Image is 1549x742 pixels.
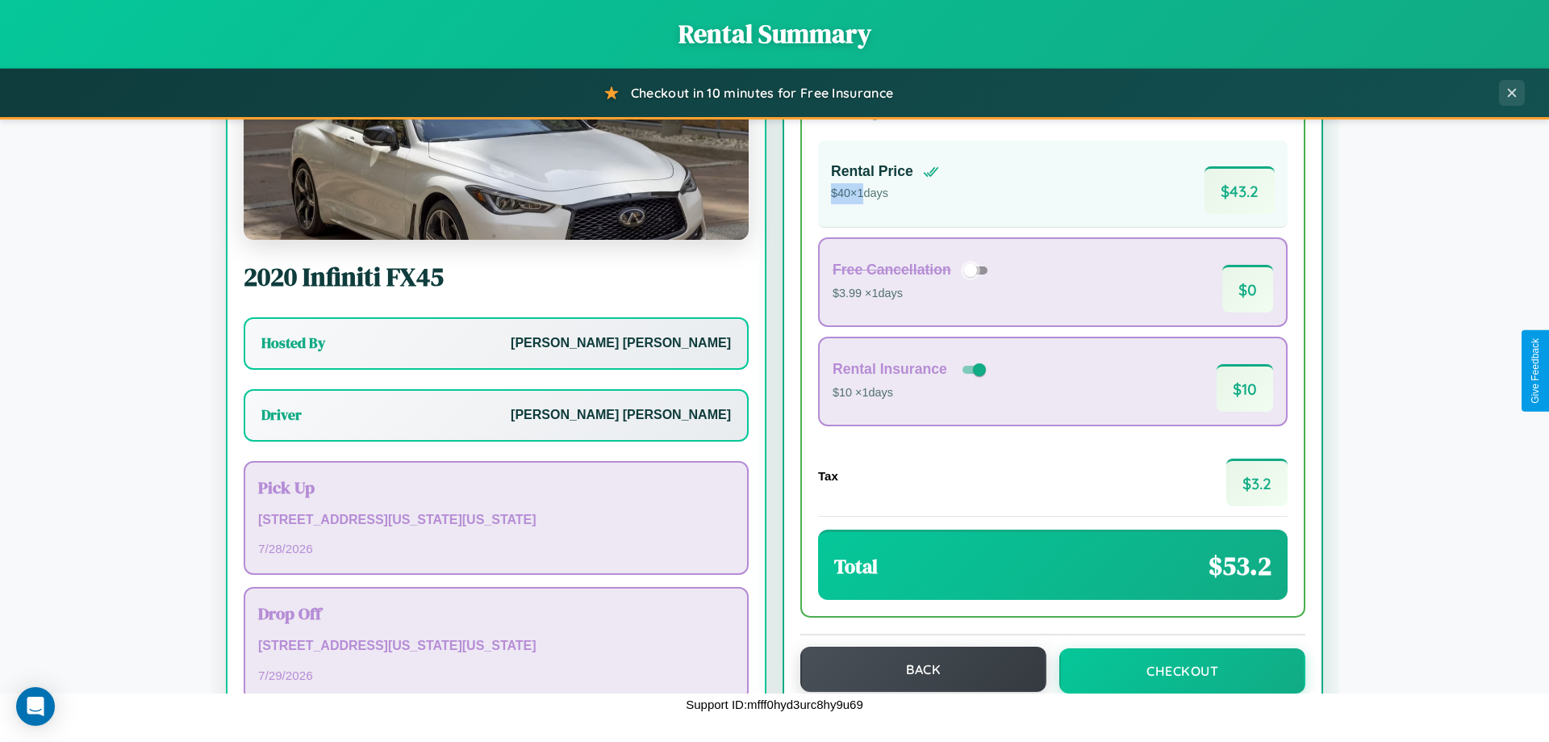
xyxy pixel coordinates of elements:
[511,332,731,355] p: [PERSON_NAME] [PERSON_NAME]
[818,469,838,483] h4: Tax
[833,383,989,404] p: $10 × 1 days
[800,647,1046,692] button: Back
[244,259,749,295] h2: 2020 Infiniti FX45
[16,16,1533,52] h1: Rental Summary
[511,404,731,427] p: [PERSON_NAME] [PERSON_NAME]
[833,283,993,304] p: $3.99 × 1 days
[831,163,913,180] h4: Rental Price
[261,405,302,425] h3: Driver
[1209,548,1271,584] span: $ 53.2
[261,333,325,353] h3: Hosted By
[686,694,863,715] p: Support ID: mfff0hyd3urc8hy9u69
[834,553,878,580] h3: Total
[258,538,734,560] p: 7 / 28 / 2026
[833,262,951,279] h4: Free Cancellation
[1217,364,1273,412] span: $ 10
[258,509,734,532] p: [STREET_ADDRESS][US_STATE][US_STATE]
[1205,166,1275,214] span: $ 43.2
[258,476,734,499] h3: Pick Up
[244,78,749,240] img: Infiniti FX45
[258,635,734,658] p: [STREET_ADDRESS][US_STATE][US_STATE]
[1226,459,1288,506] span: $ 3.2
[1059,648,1305,694] button: Checkout
[258,602,734,625] h3: Drop Off
[1530,338,1541,404] div: Give Feedback
[258,664,734,686] p: 7 / 29 / 2026
[1222,265,1273,312] span: $ 0
[631,85,893,101] span: Checkout in 10 minutes for Free Insurance
[833,361,947,378] h4: Rental Insurance
[16,687,55,726] div: Open Intercom Messenger
[831,183,939,204] p: $ 40 × 1 days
